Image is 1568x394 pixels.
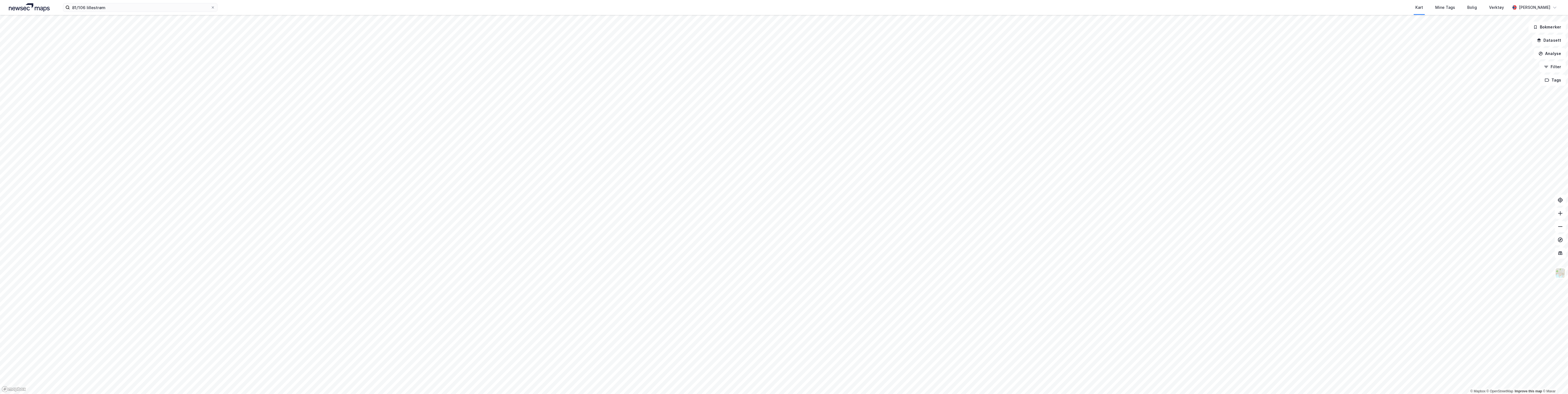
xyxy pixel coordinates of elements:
img: Z [1555,268,1566,278]
a: Improve this map [1515,389,1542,393]
iframe: Chat Widget [1540,367,1568,394]
a: Mapbox [1470,389,1485,393]
button: Datasett [1532,35,1566,46]
div: Kart [1415,4,1423,11]
button: Filter [1539,61,1566,72]
button: Analyse [1534,48,1566,59]
div: Verktøy [1489,4,1504,11]
button: Tags [1540,75,1566,86]
div: Bolig [1467,4,1477,11]
button: Bokmerker [1529,22,1566,33]
img: logo.a4113a55bc3d86da70a041830d287a7e.svg [9,3,50,12]
div: [PERSON_NAME] [1519,4,1550,11]
a: Mapbox homepage [2,386,26,392]
a: OpenStreetMap [1487,389,1513,393]
div: Mine Tags [1435,4,1455,11]
div: Kontrollprogram for chat [1540,367,1568,394]
input: Søk på adresse, matrikkel, gårdeiere, leietakere eller personer [70,3,211,12]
